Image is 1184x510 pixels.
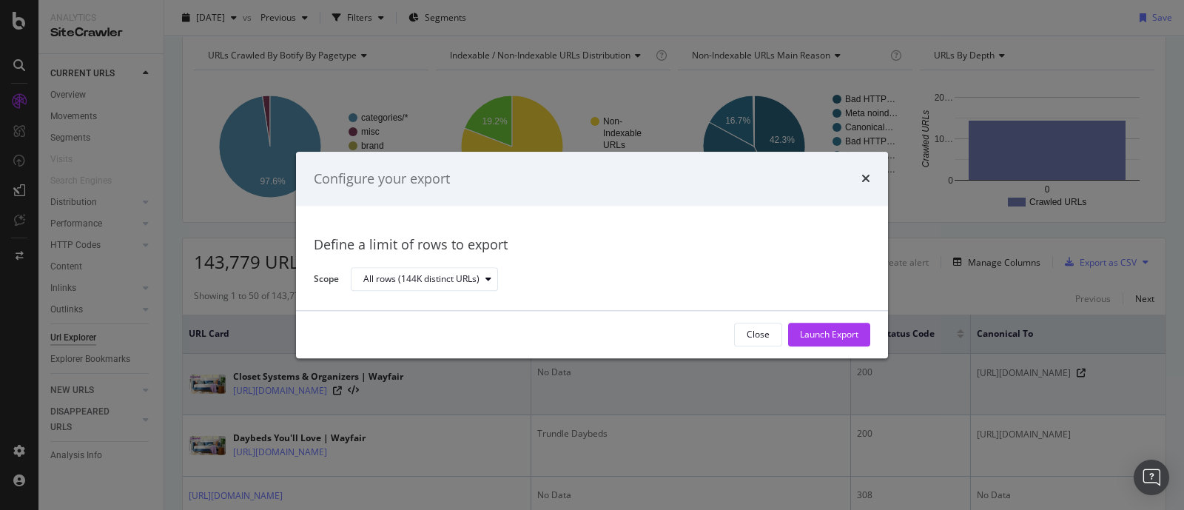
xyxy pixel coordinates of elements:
[788,323,870,346] button: Launch Export
[1134,460,1169,495] div: Open Intercom Messenger
[296,152,888,358] div: modal
[747,329,770,341] div: Close
[314,170,450,189] div: Configure your export
[314,272,339,289] label: Scope
[351,268,498,292] button: All rows (144K distinct URLs)
[861,170,870,189] div: times
[800,329,858,341] div: Launch Export
[363,275,480,284] div: All rows (144K distinct URLs)
[734,323,782,346] button: Close
[314,236,870,255] div: Define a limit of rows to export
